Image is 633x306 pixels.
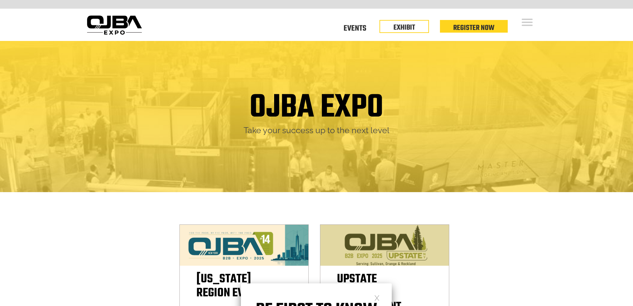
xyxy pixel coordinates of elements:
a: EXHIBIT [393,22,415,33]
a: Close [374,295,380,300]
a: Register Now [453,22,494,34]
h1: OJBA EXPO [250,91,383,125]
span: [US_STATE] Region Event [196,270,261,303]
h2: Take your success up to the next level [89,125,544,136]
